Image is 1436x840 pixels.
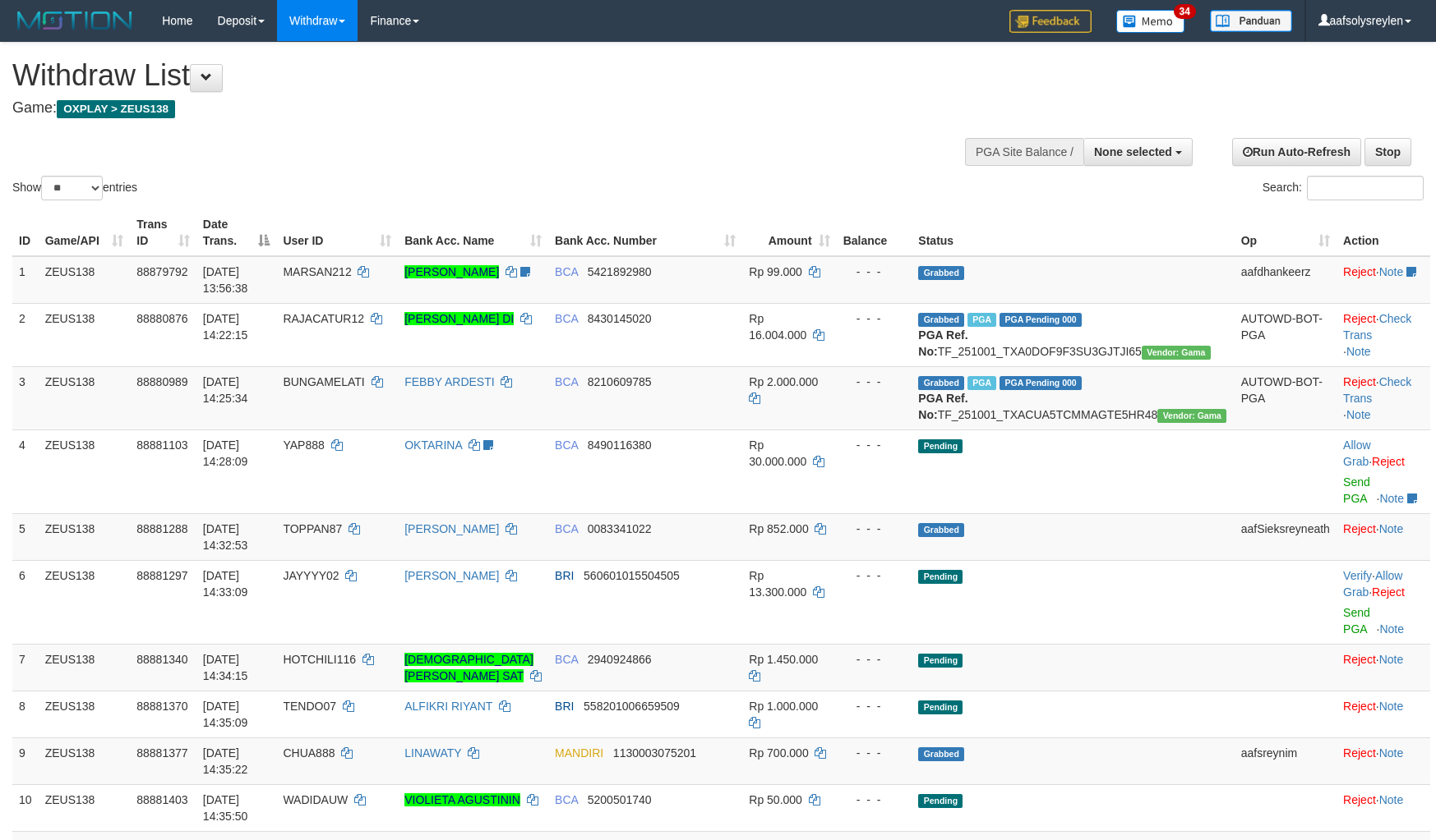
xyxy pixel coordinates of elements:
a: [DEMOGRAPHIC_DATA][PERSON_NAME] SAT [404,653,533,682]
img: MOTION_logo.png [12,8,137,33]
span: BCA [555,438,578,452]
img: Button%20Memo.svg [1116,10,1185,33]
span: BCA [555,375,578,388]
b: PGA Ref. No: [918,392,967,421]
span: Grabbed [918,747,964,761]
div: - - - [843,264,906,280]
span: JAYYYY02 [283,569,339,582]
span: Rp 99.000 [749,265,802,278]
span: Rp 852.000 [749,522,808,535]
span: · [1343,569,1402,599]
span: CHUA888 [283,746,335,760]
span: Copy 2940924866 to clipboard [588,653,652,666]
a: Send PGA [1343,606,1370,636]
div: - - - [843,745,906,761]
a: [PERSON_NAME] DI [404,312,514,325]
span: BUNGAMELATI [283,375,364,388]
span: OXPLAY > ZEUS138 [57,100,175,118]
span: Copy 8490116380 to clipboard [588,438,652,452]
a: Reject [1343,700,1376,713]
th: ID [12,209,39,256]
span: 88880989 [136,375,187,388]
a: Reject [1343,265,1376,278]
input: Search: [1307,176,1424,200]
span: Rp 50.000 [749,793,802,806]
a: Send PGA [1343,475,1370,505]
a: Check Trans [1343,312,1411,342]
td: TF_251001_TXACUA5TCMMAGTE5HR48 [912,366,1234,429]
td: · [1337,429,1430,513]
th: User ID: activate to sort column ascending [276,209,398,256]
td: ZEUS138 [39,691,131,737]
a: Reject [1343,312,1376,325]
td: · [1337,513,1430,560]
span: Pending [918,654,963,668]
a: OKTARINA [404,438,462,452]
td: · [1337,737,1430,784]
span: RAJACATUR12 [283,312,364,325]
img: panduan.png [1210,10,1292,32]
span: BRI [555,569,574,582]
span: Pending [918,700,963,714]
span: Grabbed [918,313,964,327]
a: Reject [1343,793,1376,806]
span: 88881103 [136,438,187,452]
a: Reject [1372,455,1405,468]
a: Note [1379,700,1404,713]
a: Note [1379,793,1404,806]
a: Note [1379,622,1404,636]
span: 88881403 [136,793,187,806]
div: PGA Site Balance / [965,138,1083,166]
a: Note [1379,653,1404,666]
span: Marked by aafnoeunsreypich [967,376,996,390]
td: · · [1337,366,1430,429]
td: · [1337,691,1430,737]
span: MANDIRI [555,746,603,760]
span: Vendor URL: https://trx31.1velocity.biz [1157,409,1226,423]
a: FEBBY ARDESTI [404,375,494,388]
th: Op: activate to sort column ascending [1235,209,1337,256]
th: Game/API: activate to sort column ascending [39,209,131,256]
a: Reject [1343,746,1376,760]
a: Note [1379,746,1404,760]
span: Rp 16.004.000 [749,312,806,342]
span: BCA [555,312,578,325]
span: Copy 1130003075201 to clipboard [613,746,696,760]
div: - - - [843,567,906,584]
span: Copy 8430145020 to clipboard [588,312,652,325]
span: [DATE] 14:34:15 [203,653,248,682]
span: BCA [555,653,578,666]
span: [DATE] 14:22:15 [203,312,248,342]
span: None selected [1094,145,1172,158]
a: Reject [1372,585,1405,599]
span: Grabbed [918,376,964,390]
span: [DATE] 14:33:09 [203,569,248,599]
select: Showentries [41,176,103,200]
a: Stop [1364,138,1411,166]
span: Vendor URL: https://trx31.1velocity.biz [1142,346,1211,360]
td: 3 [12,366,39,429]
span: [DATE] 14:35:22 [203,746,248,776]
label: Search: [1263,176,1424,200]
td: 2 [12,303,39,366]
span: Pending [918,439,963,453]
span: BCA [555,522,578,535]
span: 88881340 [136,653,187,666]
div: - - - [843,437,906,453]
td: AUTOWD-BOT-PGA [1235,366,1337,429]
span: [DATE] 13:56:38 [203,265,248,295]
td: ZEUS138 [39,560,131,644]
td: ZEUS138 [39,366,131,429]
span: Copy 5421892980 to clipboard [588,265,652,278]
h4: Game: [12,100,941,117]
td: ZEUS138 [39,644,131,691]
span: HOTCHILI116 [283,653,356,666]
span: Copy 558201006659509 to clipboard [584,700,680,713]
div: - - - [843,310,906,327]
a: Reject [1343,522,1376,535]
span: [DATE] 14:35:09 [203,700,248,729]
td: · [1337,784,1430,831]
span: TENDO07 [283,700,336,713]
td: AUTOWD-BOT-PGA [1235,303,1337,366]
span: [DATE] 14:25:34 [203,375,248,405]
